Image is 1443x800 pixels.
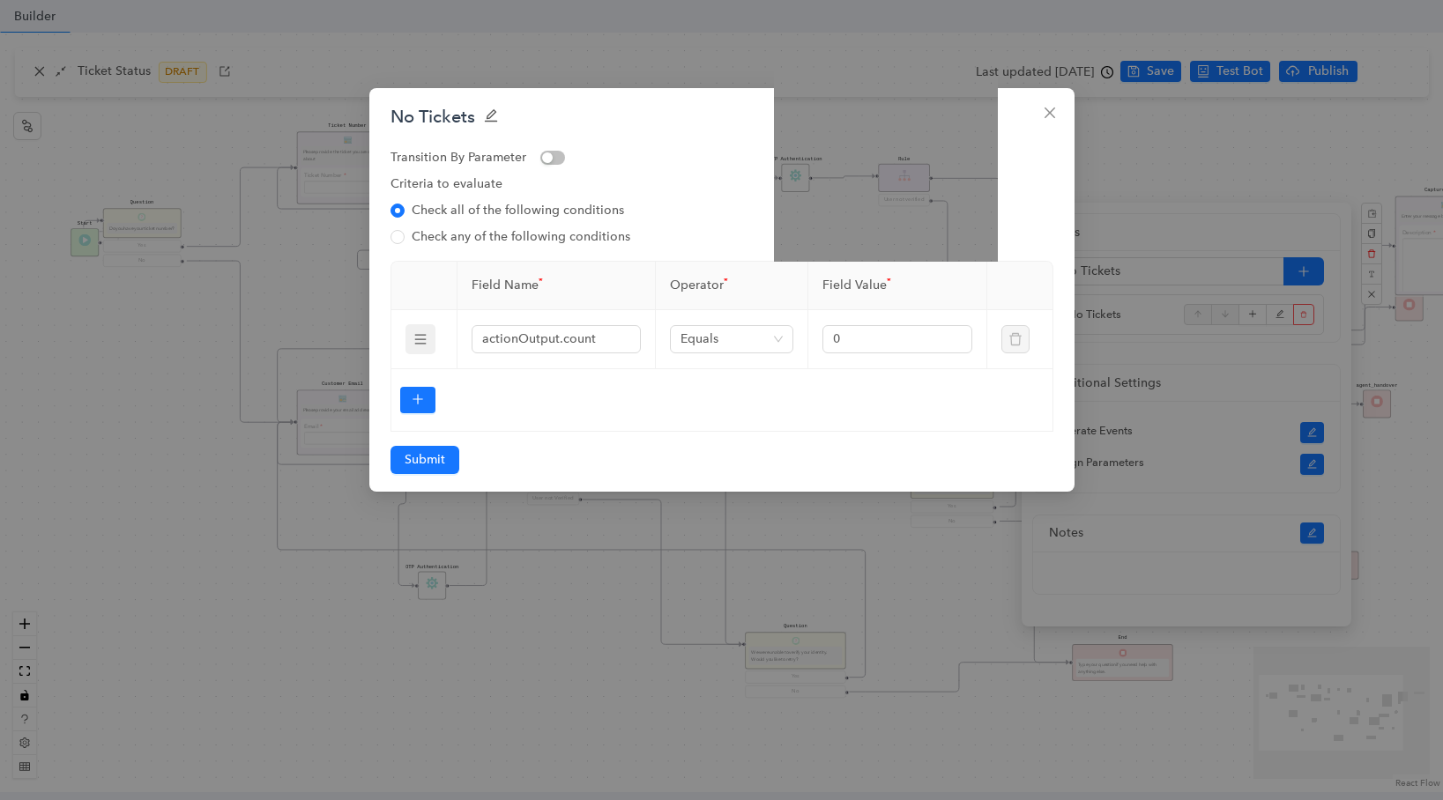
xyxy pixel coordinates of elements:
[391,174,1053,194] p: Criteria to evaluate
[656,262,808,310] th: Operator
[681,326,783,352] span: Equals
[405,324,435,354] span: menu
[412,393,424,405] span: plus
[484,108,498,122] span: edit
[391,446,459,474] button: Submit
[405,450,445,470] span: Submit
[808,262,987,310] th: Field Value
[391,310,1053,369] tr: menuEquals
[1036,99,1064,127] button: Close
[457,262,656,310] th: Field Name
[1043,106,1057,120] span: close
[391,148,526,167] p: Transition By Parameter
[405,201,631,220] span: Check all of the following conditions
[405,227,637,247] span: Check any of the following conditions
[391,106,475,127] h5: No Tickets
